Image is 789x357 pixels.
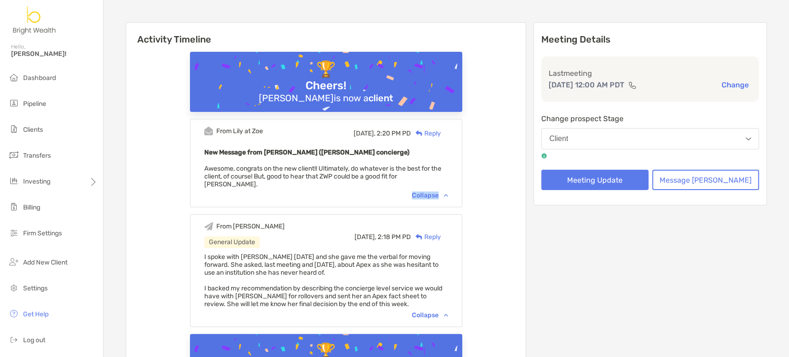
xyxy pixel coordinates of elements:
span: 2:20 PM PD [377,129,411,137]
div: 🏆 [312,60,339,79]
div: From Lily at Zoe [216,127,263,135]
b: New Message from [PERSON_NAME] ([PERSON_NAME] concierge) [204,148,410,156]
div: From [PERSON_NAME] [216,222,285,230]
span: [DATE], [355,233,376,241]
img: billing icon [8,201,19,212]
img: Event icon [204,127,213,135]
span: Clients [23,126,43,134]
img: Chevron icon [444,314,448,316]
span: Investing [23,178,50,185]
img: communication type [628,81,636,89]
button: Client [541,128,759,149]
img: tooltip [541,153,547,159]
div: Collapse [412,191,448,199]
div: General Update [204,236,260,248]
img: Event icon [204,222,213,231]
b: client [368,92,393,104]
div: [PERSON_NAME] is now a [255,92,397,104]
img: Open dropdown arrow [746,137,751,141]
span: Add New Client [23,259,67,266]
div: Collapse [412,311,448,319]
img: settings icon [8,282,19,293]
span: Settings [23,284,48,292]
img: clients icon [8,123,19,135]
img: Confetti [190,52,462,132]
img: Reply icon [416,234,422,240]
div: Client [549,135,568,143]
div: Reply [411,232,441,242]
img: logout icon [8,334,19,345]
span: Firm Settings [23,229,62,237]
img: dashboard icon [8,72,19,83]
img: Chevron icon [444,194,448,197]
img: get-help icon [8,308,19,319]
span: I spoke with [PERSON_NAME] [DATE] and she gave me the verbal for moving forward. She asked, last ... [204,253,442,308]
h6: Activity Timeline [126,23,526,45]
button: Change [719,80,752,90]
img: Zoe Logo [11,4,58,37]
img: pipeline icon [8,98,19,109]
span: Billing [23,203,40,211]
div: Cheers! [302,79,350,92]
img: investing icon [8,175,19,186]
span: [DATE], [354,129,375,137]
img: Reply icon [416,130,422,136]
button: Message [PERSON_NAME] [652,170,759,190]
img: firm-settings icon [8,227,19,238]
p: Last meeting [549,68,752,79]
p: Change prospect Stage [541,113,759,124]
img: add_new_client icon [8,256,19,267]
img: transfers icon [8,149,19,160]
p: [DATE] 12:00 AM PDT [549,79,624,91]
p: Meeting Details [541,34,759,45]
span: [PERSON_NAME]! [11,50,98,58]
span: Awesome, congrats on the new client!! Ultimately, do whatever is the best for the client, of cour... [204,165,441,188]
span: Log out [23,336,45,344]
div: Reply [411,129,441,138]
span: 2:18 PM PD [378,233,411,241]
span: Dashboard [23,74,56,82]
button: Meeting Update [541,170,648,190]
span: Pipeline [23,100,46,108]
span: Get Help [23,310,49,318]
span: Transfers [23,152,51,160]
